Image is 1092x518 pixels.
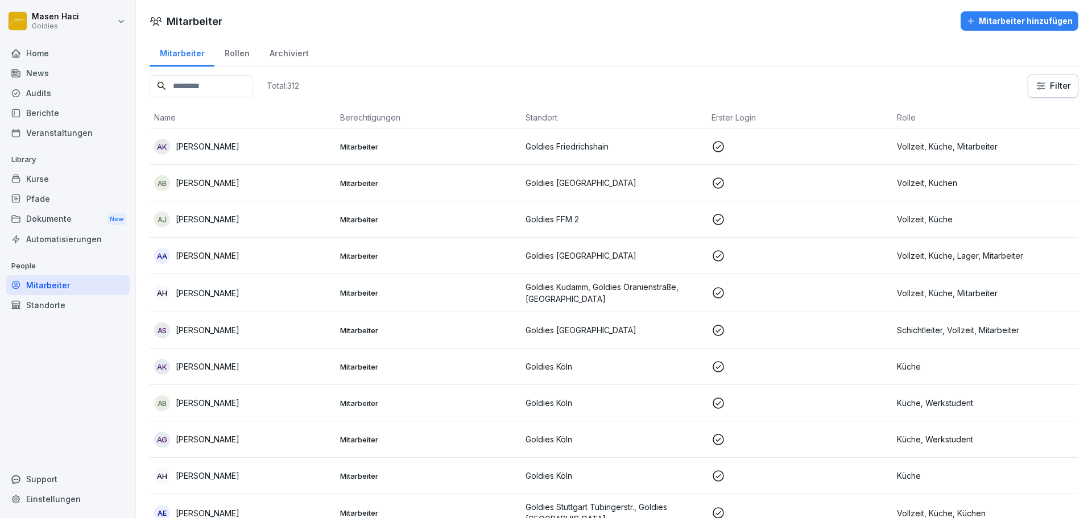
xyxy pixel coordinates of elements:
div: Ak [154,359,170,375]
p: Mitarbeiter [340,178,517,188]
p: Goldies Köln [526,397,702,409]
button: Mitarbeiter hinzufügen [961,11,1078,31]
p: Goldies [32,22,79,30]
p: Vollzeit, Küchen [897,177,1074,189]
p: Mitarbeiter [340,471,517,481]
p: [PERSON_NAME] [176,433,239,445]
div: Filter [1035,80,1071,92]
th: Rolle [892,107,1078,129]
div: AJ [154,212,170,227]
p: Goldies Köln [526,433,702,445]
div: AG [154,432,170,447]
div: AK [154,139,170,155]
a: Audits [6,83,130,103]
p: [PERSON_NAME] [176,360,239,372]
p: Mitarbeiter [340,325,517,335]
p: People [6,257,130,275]
p: Goldies [GEOGRAPHIC_DATA] [526,250,702,262]
p: Mitarbeiter [340,251,517,261]
p: [PERSON_NAME] [176,470,239,482]
a: Veranstaltungen [6,123,130,143]
p: Küche [897,360,1074,372]
p: Goldies [GEOGRAPHIC_DATA] [526,177,702,189]
button: Filter [1028,74,1078,97]
div: Dokumente [6,209,130,230]
p: Total: 312 [267,80,299,91]
div: New [107,213,126,226]
a: Einstellungen [6,489,130,509]
a: DokumenteNew [6,209,130,230]
p: Goldies Kudamm, Goldies Oranienstraße, [GEOGRAPHIC_DATA] [526,281,702,305]
p: Goldies FFM 2 [526,213,702,225]
div: AS [154,322,170,338]
p: [PERSON_NAME] [176,140,239,152]
p: Schichtleiter, Vollzeit, Mitarbeiter [897,324,1074,336]
p: Library [6,151,130,169]
p: [PERSON_NAME] [176,177,239,189]
p: Goldies Köln [526,470,702,482]
p: [PERSON_NAME] [176,397,239,409]
div: AH [154,285,170,301]
p: Küche, Werkstudent [897,433,1074,445]
a: Home [6,43,130,63]
div: AB [154,175,170,191]
p: Vollzeit, Küche, Lager, Mitarbeiter [897,250,1074,262]
p: Mitarbeiter [340,508,517,518]
div: Mitarbeiter hinzufügen [966,15,1073,27]
div: AH [154,468,170,484]
p: Mitarbeiter [340,214,517,225]
h1: Mitarbeiter [167,14,222,29]
a: Automatisierungen [6,229,130,249]
p: [PERSON_NAME] [176,250,239,262]
a: Berichte [6,103,130,123]
p: Vollzeit, Küche, Mitarbeiter [897,287,1074,299]
p: Masen Haci [32,12,79,22]
a: Kurse [6,169,130,189]
a: News [6,63,130,83]
th: Name [150,107,336,129]
a: Standorte [6,295,130,315]
p: Mitarbeiter [340,288,517,298]
th: Erster Login [707,107,893,129]
p: Mitarbeiter [340,434,517,445]
p: [PERSON_NAME] [176,287,239,299]
p: Goldies [GEOGRAPHIC_DATA] [526,324,702,336]
div: AB [154,395,170,411]
p: Vollzeit, Küche [897,213,1074,225]
p: [PERSON_NAME] [176,213,239,225]
a: Mitarbeiter [6,275,130,295]
a: Archiviert [259,38,318,67]
div: AA [154,248,170,264]
p: Mitarbeiter [340,398,517,408]
th: Standort [521,107,707,129]
p: Küche, Werkstudent [897,397,1074,409]
p: [PERSON_NAME] [176,324,239,336]
p: Mitarbeiter [340,362,517,372]
p: Goldies Köln [526,360,702,372]
p: Mitarbeiter [340,142,517,152]
a: Pfade [6,189,130,209]
div: Support [6,469,130,489]
p: Goldies Friedrichshain [526,140,702,152]
a: Mitarbeiter [150,38,214,67]
p: Küche [897,470,1074,482]
p: Vollzeit, Küche, Mitarbeiter [897,140,1074,152]
a: Rollen [214,38,259,67]
th: Berechtigungen [336,107,522,129]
